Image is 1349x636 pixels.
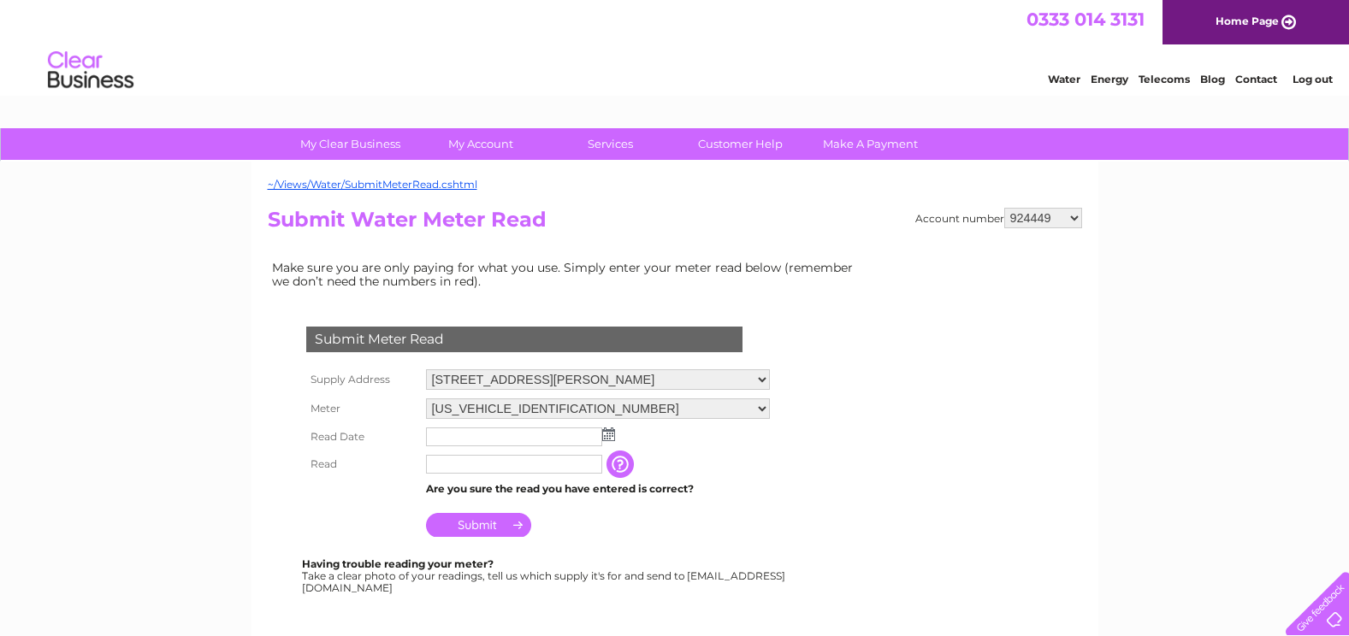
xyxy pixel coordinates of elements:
div: Account number [915,208,1082,228]
a: My Clear Business [280,128,421,160]
div: Clear Business is a trading name of Verastar Limited (registered in [GEOGRAPHIC_DATA] No. 3667643... [271,9,1080,83]
th: Read [302,450,422,478]
a: Log out [1293,73,1333,85]
div: Take a clear photo of your readings, tell us which supply it's for and send to [EMAIL_ADDRESS][DO... [302,558,788,593]
a: Water [1048,73,1080,85]
td: Make sure you are only paying for what you use. Simply enter your meter read below (remember we d... [268,256,867,292]
th: Meter [302,394,422,423]
a: My Account [410,128,551,160]
a: 0333 014 3131 [1027,9,1145,30]
a: ~/Views/Water/SubmitMeterRead.cshtml [268,178,477,191]
a: Make A Payment [800,128,941,160]
a: Blog [1200,73,1225,85]
input: Submit [426,513,531,537]
div: Submit Meter Read [306,327,743,352]
h2: Submit Water Meter Read [268,208,1082,240]
a: Telecoms [1139,73,1190,85]
img: ... [602,427,615,441]
b: Having trouble reading your meter? [302,557,494,570]
a: Services [540,128,681,160]
a: Energy [1091,73,1128,85]
input: Information [606,450,637,478]
th: Read Date [302,423,422,450]
a: Contact [1235,73,1277,85]
th: Supply Address [302,365,422,394]
td: Are you sure the read you have entered is correct? [422,478,774,500]
a: Customer Help [670,128,811,160]
img: logo.png [47,44,134,97]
